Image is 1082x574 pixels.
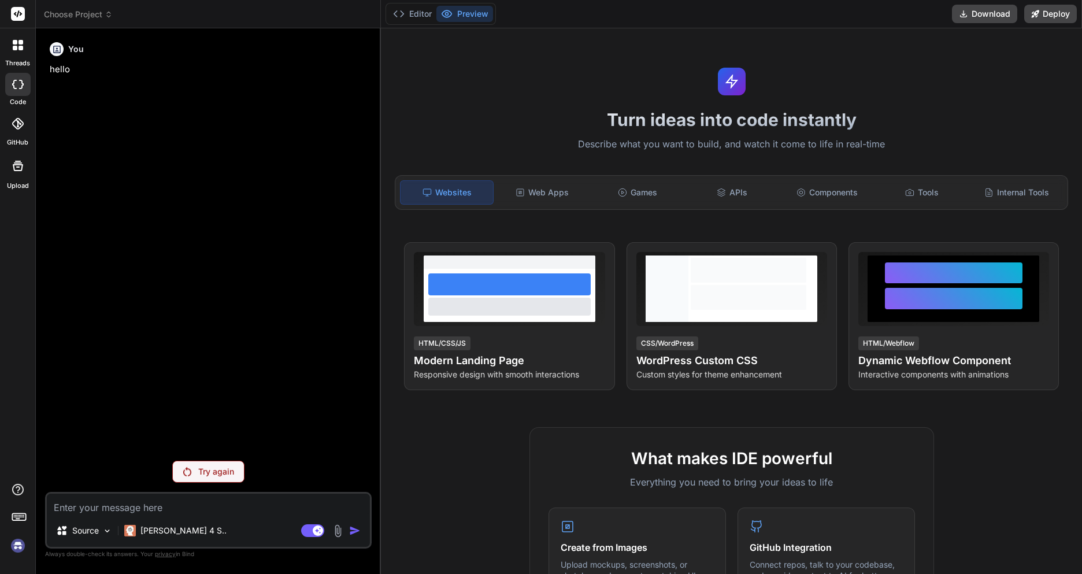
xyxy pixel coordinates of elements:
[549,446,915,471] h2: What makes IDE powerful
[496,180,588,205] div: Web Apps
[400,180,494,205] div: Websites
[349,525,361,536] img: icon
[591,180,683,205] div: Games
[436,6,493,22] button: Preview
[124,525,136,536] img: Claude 4 Sonnet
[858,336,919,350] div: HTML/Webflow
[44,9,113,20] span: Choose Project
[102,526,112,536] img: Pick Models
[183,467,191,476] img: Retry
[331,524,344,538] img: attachment
[388,109,1075,130] h1: Turn ideas into code instantly
[636,336,698,350] div: CSS/WordPress
[858,353,1049,369] h4: Dynamic Webflow Component
[72,525,99,536] p: Source
[1024,5,1077,23] button: Deploy
[388,6,436,22] button: Editor
[952,5,1017,23] button: Download
[414,353,605,369] h4: Modern Landing Page
[549,475,915,489] p: Everything you need to bring your ideas to life
[155,550,176,557] span: privacy
[5,58,30,68] label: threads
[561,540,714,554] h4: Create from Images
[781,180,873,205] div: Components
[414,369,605,380] p: Responsive design with smooth interactions
[8,536,28,556] img: signin
[198,466,234,477] p: Try again
[140,525,227,536] p: [PERSON_NAME] 4 S..
[686,180,779,205] div: APIs
[10,97,26,107] label: code
[7,181,29,191] label: Upload
[750,540,903,554] h4: GitHub Integration
[636,369,827,380] p: Custom styles for theme enhancement
[388,137,1075,152] p: Describe what you want to build, and watch it come to life in real-time
[7,138,28,147] label: GitHub
[970,180,1063,205] div: Internal Tools
[50,63,369,76] p: hello
[636,353,827,369] h4: WordPress Custom CSS
[68,43,84,55] h6: You
[876,180,968,205] div: Tools
[858,369,1049,380] p: Interactive components with animations
[414,336,470,350] div: HTML/CSS/JS
[45,549,372,560] p: Always double-check its answers. Your in Bind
